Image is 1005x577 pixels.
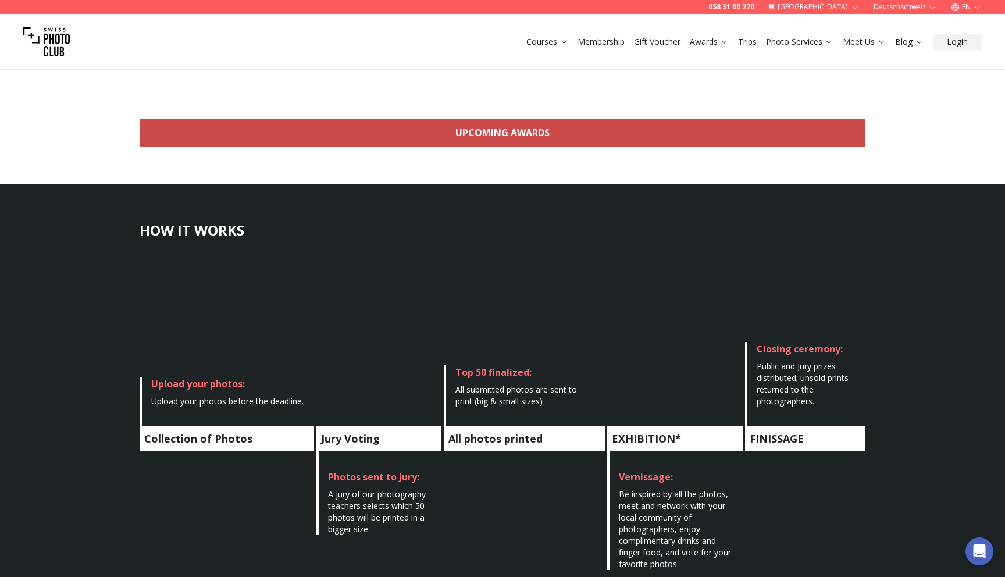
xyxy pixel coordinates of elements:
button: Gift Voucher [629,34,685,50]
div: Upload your photos: [151,377,304,391]
button: Awards [685,34,733,50]
h4: Collection of Photos [140,426,314,451]
div: Closing ceremony: [757,342,856,356]
button: Blog [890,34,928,50]
a: Awards [690,36,729,48]
button: Courses [522,34,573,50]
div: Public and Jury prizes distributed; unsold prints returned to the photographers. [757,361,856,407]
h4: Jury Voting [316,426,441,451]
a: Gift Voucher [634,36,680,48]
a: Upcoming Awards [140,119,865,147]
button: Login [933,34,982,50]
a: Photo Services [766,36,833,48]
div: Vernissage: [619,470,733,484]
a: Trips [738,36,757,48]
a: Blog [895,36,924,48]
button: Trips [733,34,761,50]
a: Courses [526,36,568,48]
h4: EXHIBITION* [607,426,743,451]
div: Open Intercom Messenger [965,537,993,565]
div: All submitted photos are sent to print (big & small sizes) [455,384,595,407]
a: 058 51 00 270 [708,2,754,12]
h4: All photos printed [444,426,604,451]
h4: FINISSAGE [745,426,865,451]
button: Photo Services [761,34,838,50]
div: Top 50 finalized: [455,365,595,379]
div: A jury of our photography teachers selects which 50 photos will be printed in a bigger size [328,489,432,535]
button: Membership [573,34,629,50]
button: Meet Us [838,34,890,50]
div: Upload your photos before the deadline. [151,396,304,407]
div: Be inspired by all the photos, meet and network with your local community of photographers, enjoy... [619,489,733,570]
a: Membership [578,36,625,48]
h3: HOW IT WORKS [140,221,865,240]
a: Meet Us [843,36,886,48]
img: Swiss photo club [23,19,70,65]
div: Photos sent to Jury: [328,470,432,484]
